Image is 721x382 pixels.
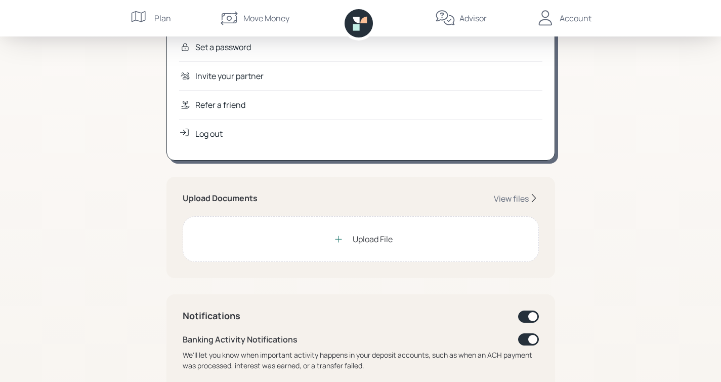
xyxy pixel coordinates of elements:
div: Upload File [353,233,393,245]
div: We'll let you know when important activity happens in your deposit accounts, such as when an ACH ... [183,350,539,371]
div: Log out [195,128,223,140]
h5: Upload Documents [183,194,258,203]
div: Advisor [459,12,487,24]
h4: Notifications [183,311,240,322]
div: Move Money [243,12,289,24]
div: Account [560,12,591,24]
div: Plan [154,12,171,24]
div: Invite your partner [195,70,264,82]
div: Banking Activity Notifications [183,333,298,346]
div: Set a password [195,41,251,53]
div: Refer a friend [195,99,245,111]
div: View files [494,193,529,204]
